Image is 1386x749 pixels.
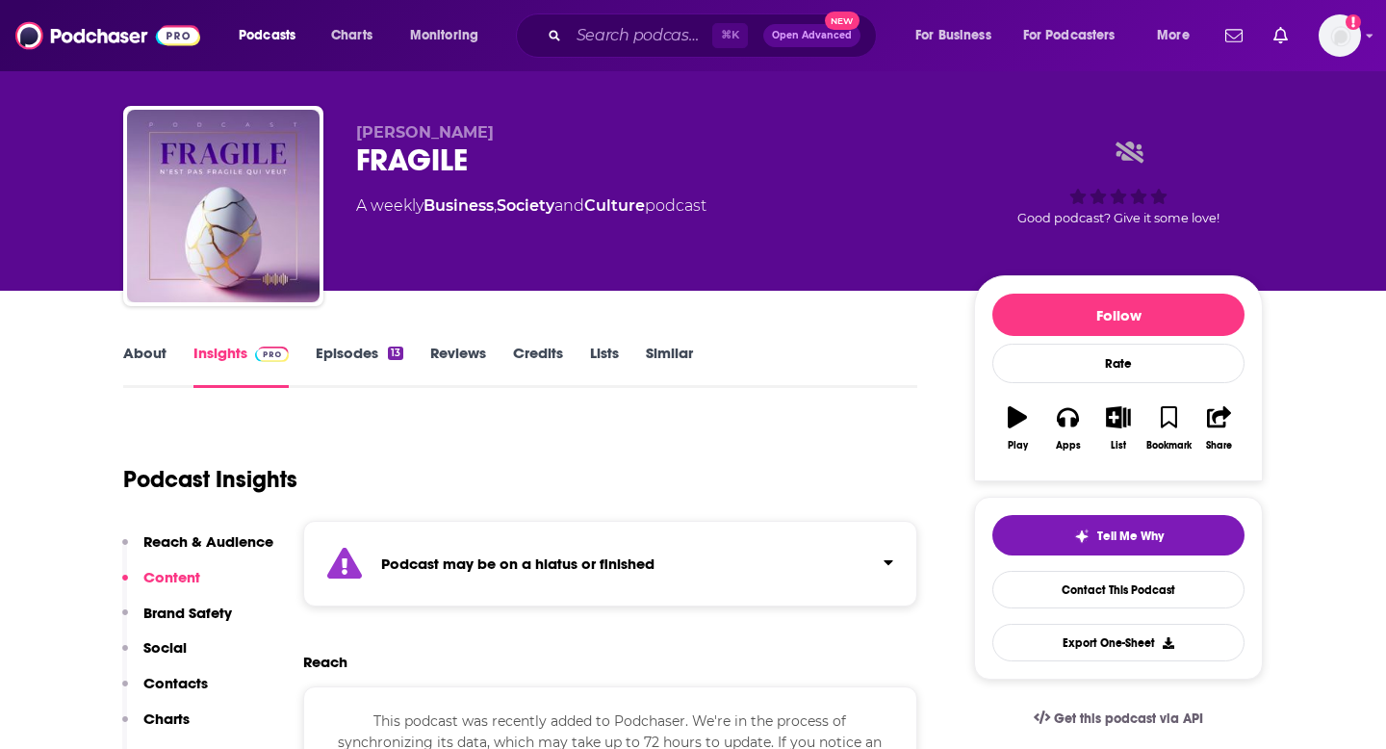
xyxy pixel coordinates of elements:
[590,344,619,388] a: Lists
[1097,529,1164,544] span: Tell Me Why
[15,17,200,54] img: Podchaser - Follow, Share and Rate Podcasts
[1319,14,1361,57] button: Show profile menu
[143,638,187,657] p: Social
[319,20,384,51] a: Charts
[225,20,321,51] button: open menu
[1042,394,1092,463] button: Apps
[1319,14,1361,57] img: User Profile
[430,344,486,388] a: Reviews
[303,653,347,671] h2: Reach
[1194,394,1245,463] button: Share
[127,110,320,302] img: FRAGILE
[143,604,232,622] p: Brand Safety
[1093,394,1143,463] button: List
[239,22,295,49] span: Podcasts
[1146,440,1192,452] div: Bookmark
[1143,20,1214,51] button: open menu
[122,604,232,639] button: Brand Safety
[143,710,190,728] p: Charts
[122,568,200,604] button: Content
[423,196,494,215] a: Business
[1008,440,1028,452] div: Play
[569,20,712,51] input: Search podcasts, credits, & more...
[1017,211,1219,225] span: Good podcast? Give it some love!
[497,196,554,215] a: Society
[712,23,748,48] span: ⌘ K
[143,568,200,586] p: Content
[122,532,273,568] button: Reach & Audience
[356,123,494,142] span: [PERSON_NAME]
[772,31,852,40] span: Open Advanced
[992,394,1042,463] button: Play
[122,674,208,710] button: Contacts
[1143,394,1193,463] button: Bookmark
[255,347,289,362] img: Podchaser Pro
[122,638,187,674] button: Social
[992,294,1245,336] button: Follow
[143,532,273,551] p: Reach & Audience
[123,465,297,494] h1: Podcast Insights
[1319,14,1361,57] span: Logged in as NicolaLynch
[1023,22,1116,49] span: For Podcasters
[763,24,860,47] button: Open AdvancedNew
[303,521,917,607] section: Click to expand status details
[381,555,654,573] strong: Podcast may be on a hiatus or finished
[123,344,167,388] a: About
[992,571,1245,608] a: Contact This Podcast
[1054,710,1203,727] span: Get this podcast via API
[397,20,503,51] button: open menu
[534,13,895,58] div: Search podcasts, credits, & more...
[1157,22,1190,49] span: More
[992,515,1245,555] button: tell me why sparkleTell Me Why
[825,12,860,30] span: New
[1074,529,1090,544] img: tell me why sparkle
[331,22,372,49] span: Charts
[1346,14,1361,30] svg: Add a profile image
[1111,440,1126,452] div: List
[513,344,563,388] a: Credits
[143,674,208,692] p: Contacts
[1018,695,1219,742] a: Get this podcast via API
[494,196,497,215] span: ,
[1218,19,1250,52] a: Show notifications dropdown
[915,22,991,49] span: For Business
[122,710,190,745] button: Charts
[554,196,584,215] span: and
[902,20,1015,51] button: open menu
[992,624,1245,661] button: Export One-Sheet
[410,22,478,49] span: Monitoring
[193,344,289,388] a: InsightsPodchaser Pro
[1266,19,1296,52] a: Show notifications dropdown
[974,123,1263,243] div: Good podcast? Give it some love!
[1206,440,1232,452] div: Share
[584,196,645,215] a: Culture
[646,344,693,388] a: Similar
[388,347,403,360] div: 13
[1056,440,1081,452] div: Apps
[992,344,1245,383] div: Rate
[1011,20,1143,51] button: open menu
[356,194,706,218] div: A weekly podcast
[316,344,403,388] a: Episodes13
